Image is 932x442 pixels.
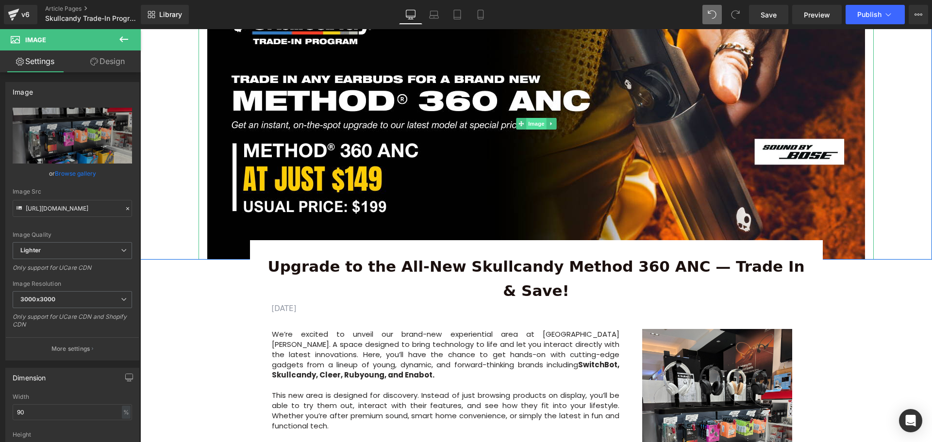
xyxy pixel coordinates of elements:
[132,274,661,285] p: [DATE]
[132,361,480,402] p: This new area is designed for discovery. Instead of just browsing products on display, you’ll be ...
[141,5,189,24] a: New Library
[399,5,422,24] a: Desktop
[25,36,46,44] span: Image
[19,8,32,21] div: v6
[909,5,928,24] button: More
[422,5,446,24] a: Laptop
[127,229,664,270] b: Upgrade to the All-New Skullcandy Method 360 ANC — Trade In & Save!
[792,5,842,24] a: Preview
[446,5,469,24] a: Tablet
[13,431,132,438] div: Height
[13,264,132,278] div: Only support for UCare CDN
[13,393,132,400] div: Width
[132,300,480,351] p: We’re excited to unveil our brand-new experiential area at [GEOGRAPHIC_DATA][PERSON_NAME]. A spac...
[45,5,157,13] a: Article Pages
[406,89,416,100] a: Expand / Collapse
[20,246,41,254] b: Lighter
[761,10,777,20] span: Save
[386,89,406,100] span: Image
[13,313,132,335] div: Only support for UCare CDN and Shopify CDN
[857,11,882,18] span: Publish
[13,231,132,238] div: Image Quality
[13,368,46,382] div: Dimension
[13,82,33,96] div: Image
[132,330,480,351] strong: SwitchBot, Skullcandy, Cleer, Rubyoung, and Enabot.
[804,10,830,20] span: Preview
[51,344,90,353] p: More settings
[13,188,132,195] div: Image Src
[159,10,182,19] span: Library
[13,200,132,217] input: Link
[899,409,922,432] div: Open Intercom Messenger
[469,5,492,24] a: Mobile
[122,406,131,419] div: %
[45,15,138,22] span: Skullcandy Trade-In Programme
[20,295,55,303] b: 3000x3000
[373,412,410,422] span: Skullcandy
[726,5,745,24] button: Redo
[4,5,37,24] a: v6
[72,50,143,72] a: Design
[13,404,132,420] input: auto
[702,5,722,24] button: Undo
[13,280,132,287] div: Image Resolution
[846,5,905,24] button: Publish
[55,165,96,182] a: Browse gallery
[13,168,132,179] div: or
[6,337,139,360] button: More settings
